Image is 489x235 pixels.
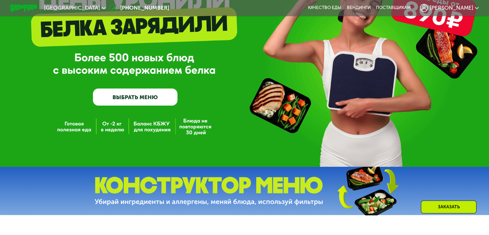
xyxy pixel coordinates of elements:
[44,5,100,11] span: [GEOGRAPHIC_DATA]
[421,201,476,213] div: Заказать
[347,5,370,11] a: Вендинги
[93,89,177,106] a: ВЫБРАТЬ МЕНЮ
[109,4,169,12] a: [PHONE_NUMBER]
[430,5,473,11] span: [PERSON_NAME]
[376,5,411,11] div: поставщикам
[308,5,341,11] a: Качество еды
